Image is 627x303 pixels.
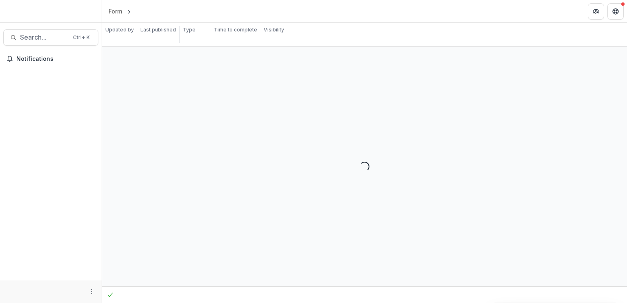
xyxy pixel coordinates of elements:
button: Partners [588,3,604,20]
button: Get Help [607,3,624,20]
p: Last published [140,26,176,33]
p: Type [183,26,196,33]
div: Ctrl + K [71,33,91,42]
span: Notifications [16,56,95,62]
p: Visibility [264,26,284,33]
button: More [87,287,97,296]
p: Updated by [105,26,134,33]
nav: breadcrumb [105,5,167,17]
p: Time to complete [214,26,257,33]
div: Form [109,7,122,16]
span: Search... [20,33,68,41]
a: Form [105,5,125,17]
button: Notifications [3,52,98,65]
button: Search... [3,29,98,46]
